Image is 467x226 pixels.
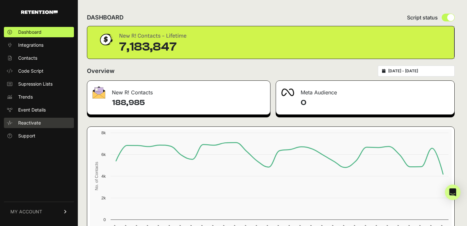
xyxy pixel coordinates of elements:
[112,98,265,108] h4: 188,985
[119,41,186,54] div: 7,183,847
[87,66,114,76] h2: Overview
[18,81,53,87] span: Supression Lists
[281,89,294,96] img: fa-meta-2f981b61bb99beabf952f7030308934f19ce035c18b003e963880cc3fabeebb7.png
[276,81,454,100] div: Meta Audience
[301,98,449,108] h4: 0
[87,81,270,100] div: New R! Contacts
[18,94,33,100] span: Trends
[87,13,124,22] h2: DASHBOARD
[4,40,74,50] a: Integrations
[4,118,74,128] a: Reactivate
[101,174,106,179] text: 4k
[4,27,74,37] a: Dashboard
[4,53,74,63] a: Contacts
[4,202,74,221] a: MY ACCOUNT
[18,29,42,35] span: Dashboard
[4,79,74,89] a: Supression Lists
[101,130,106,135] text: 8k
[101,152,106,157] text: 6k
[18,55,37,61] span: Contacts
[4,66,74,76] a: Code Script
[4,92,74,102] a: Trends
[94,162,99,190] text: No. of Contacts
[18,42,43,48] span: Integrations
[18,68,43,74] span: Code Script
[18,120,41,126] span: Reactivate
[4,105,74,115] a: Event Details
[18,107,46,113] span: Event Details
[4,131,74,141] a: Support
[18,133,35,139] span: Support
[103,217,106,222] text: 0
[10,208,42,215] span: MY ACCOUNT
[445,184,461,200] div: Open Intercom Messenger
[119,31,186,41] div: New R! Contacts - Lifetime
[101,196,106,200] text: 2k
[98,31,114,48] img: dollar-coin-05c43ed7efb7bc0c12610022525b4bbbb207c7efeef5aecc26f025e68dcafac9.png
[407,14,438,21] span: Script status
[21,10,58,14] img: Retention.com
[92,86,105,99] img: fa-envelope-19ae18322b30453b285274b1b8af3d052b27d846a4fbe8435d1a52b978f639a2.png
